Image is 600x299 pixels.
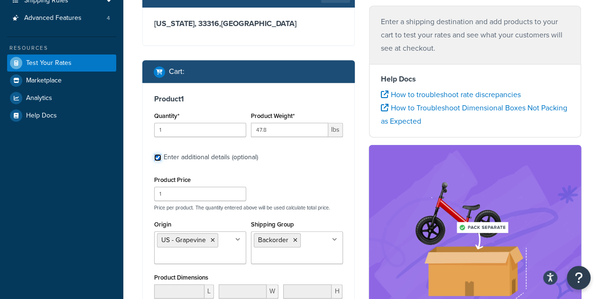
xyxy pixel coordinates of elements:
[26,94,52,102] span: Analytics
[251,221,294,228] label: Shipping Group
[26,59,72,67] span: Test Your Rates
[7,72,116,89] a: Marketplace
[381,73,570,85] h4: Help Docs
[7,44,116,52] div: Resources
[154,94,343,104] h3: Product 1
[7,9,116,27] li: Advanced Features
[381,15,570,55] p: Enter a shipping destination and add products to your cart to test your rates and see what your c...
[7,107,116,124] a: Help Docs
[154,123,246,137] input: 0.0
[152,204,345,211] p: Price per product. The quantity entered above will be used calculate total price.
[381,89,521,100] a: How to troubleshoot rate discrepancies
[154,19,343,28] h3: [US_STATE], 33316 , [GEOGRAPHIC_DATA]
[26,112,57,120] span: Help Docs
[154,154,161,161] input: Enter additional details (optional)
[251,112,295,119] label: Product Weight*
[154,176,191,183] label: Product Price
[154,112,179,119] label: Quantity*
[258,235,288,245] span: Backorder
[154,274,208,281] label: Product Dimensions
[381,102,567,127] a: How to Troubleshoot Dimensional Boxes Not Packing as Expected
[161,235,206,245] span: US - Grapevine
[332,284,342,299] span: H
[164,151,258,164] div: Enter additional details (optional)
[7,90,116,107] a: Analytics
[251,123,328,137] input: 0.00
[267,284,278,299] span: W
[204,284,214,299] span: L
[7,54,116,72] a: Test Your Rates
[107,14,110,22] span: 4
[24,14,82,22] span: Advanced Features
[26,77,62,85] span: Marketplace
[328,123,343,137] span: lbs
[154,221,171,228] label: Origin
[7,9,116,27] a: Advanced Features4
[567,266,591,290] button: Open Resource Center
[169,67,185,76] h2: Cart :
